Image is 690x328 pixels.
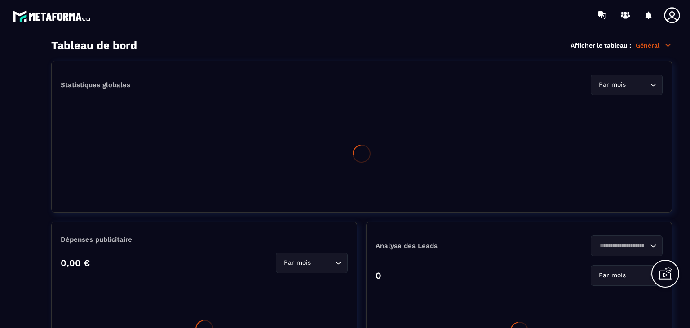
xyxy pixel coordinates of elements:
p: Afficher le tableau : [571,42,631,49]
input: Search for option [628,80,648,90]
div: Search for option [591,235,663,256]
img: logo [13,8,93,25]
p: Analyse des Leads [376,242,519,250]
span: Par mois [597,80,628,90]
span: Par mois [282,258,313,268]
input: Search for option [313,258,333,268]
input: Search for option [628,270,648,280]
h3: Tableau de bord [51,39,137,52]
input: Search for option [597,241,648,251]
div: Search for option [591,265,663,286]
p: 0,00 € [61,257,90,268]
p: 0 [376,270,381,281]
p: Dépenses publicitaire [61,235,348,244]
div: Search for option [591,75,663,95]
div: Search for option [276,253,348,273]
span: Par mois [597,270,628,280]
p: Général [636,41,672,49]
p: Statistiques globales [61,81,130,89]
